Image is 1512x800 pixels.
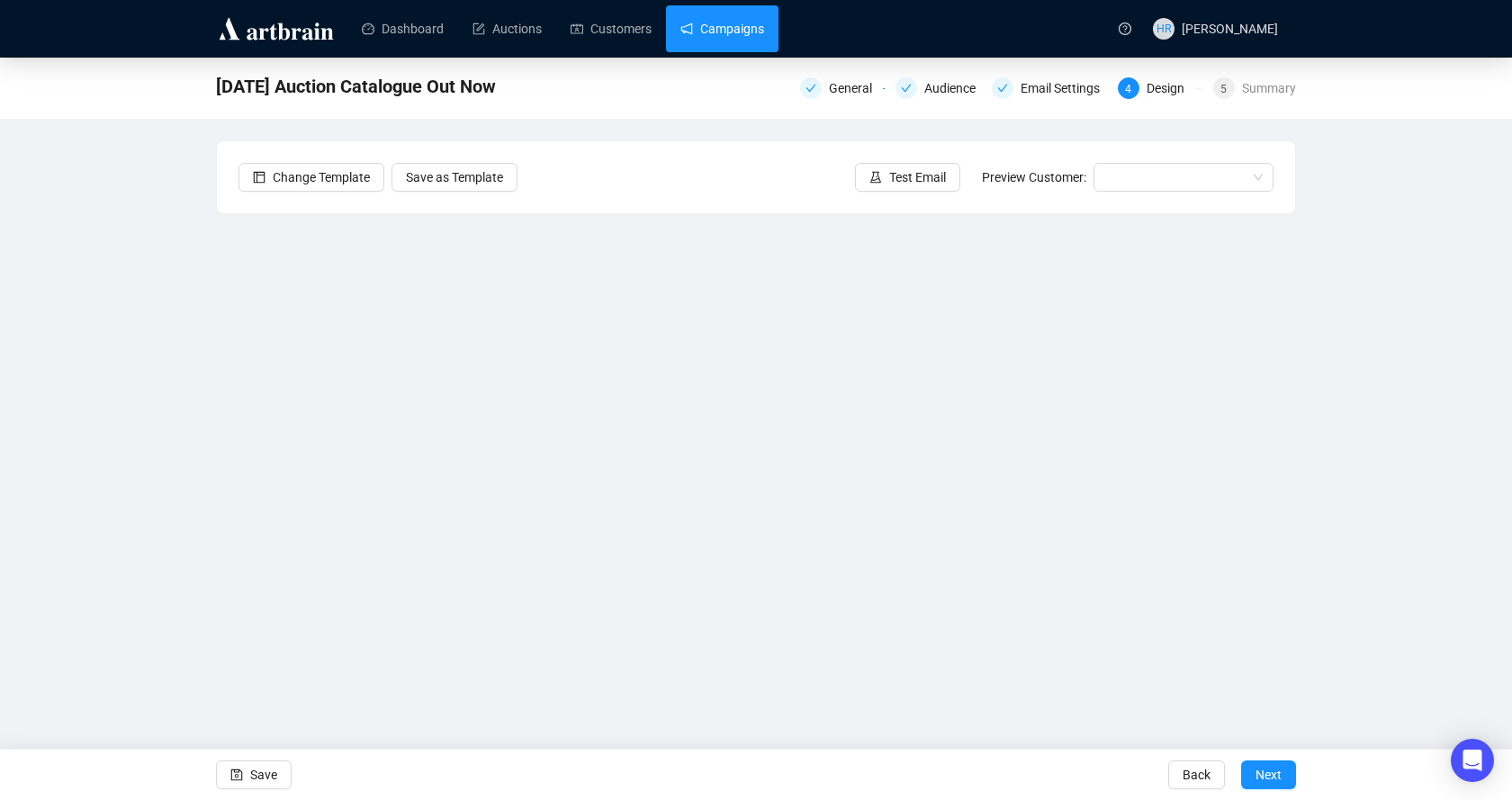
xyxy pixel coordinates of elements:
[1156,20,1172,38] span: HR
[253,171,265,184] span: layout
[1119,22,1131,35] span: question-circle
[1125,83,1131,95] span: 4
[1213,77,1296,99] div: 5Summary
[472,5,542,52] a: Auctions
[889,167,946,187] span: Test Email
[362,5,444,52] a: Dashboard
[216,14,337,43] img: logo
[1183,750,1210,800] span: Back
[992,77,1107,99] div: Email Settings
[855,163,960,192] button: Test Email
[829,77,883,99] div: General
[982,170,1086,184] span: Preview Customer:
[216,760,292,789] button: Save
[800,77,885,99] div: General
[680,5,764,52] a: Campaigns
[869,171,882,184] span: experiment
[216,72,496,101] span: Saturday's Auction Catalogue Out Now
[238,163,384,192] button: Change Template
[1255,750,1282,800] span: Next
[1242,77,1296,99] div: Summary
[924,77,986,99] div: Audience
[997,83,1008,94] span: check
[571,5,652,52] a: Customers
[1220,83,1227,95] span: 5
[895,77,980,99] div: Audience
[250,750,277,800] span: Save
[1168,760,1225,789] button: Back
[216,214,1296,710] iframe: To enrich screen reader interactions, please activate Accessibility in Grammarly extension settings
[1182,22,1278,36] span: [PERSON_NAME]
[1118,77,1202,99] div: 4Design
[805,83,816,94] span: check
[391,163,517,192] button: Save as Template
[273,167,370,187] span: Change Template
[901,83,912,94] span: check
[406,167,503,187] span: Save as Template
[1241,760,1296,789] button: Next
[1147,77,1195,99] div: Design
[230,769,243,781] span: save
[1451,739,1494,782] div: Open Intercom Messenger
[1021,77,1111,99] div: Email Settings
